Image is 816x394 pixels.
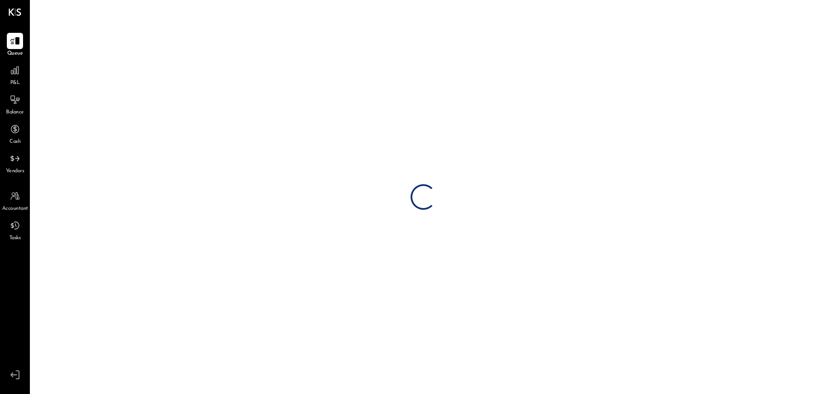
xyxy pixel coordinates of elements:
a: Tasks [0,217,29,242]
span: Queue [7,50,23,58]
a: Accountant [0,188,29,213]
span: Balance [6,109,24,116]
span: Vendors [6,168,24,175]
span: P&L [10,79,20,87]
a: P&L [0,62,29,87]
a: Vendors [0,151,29,175]
span: Cash [9,138,20,146]
a: Balance [0,92,29,116]
a: Cash [0,121,29,146]
a: Queue [0,33,29,58]
span: Tasks [9,235,21,242]
span: Accountant [2,205,28,213]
